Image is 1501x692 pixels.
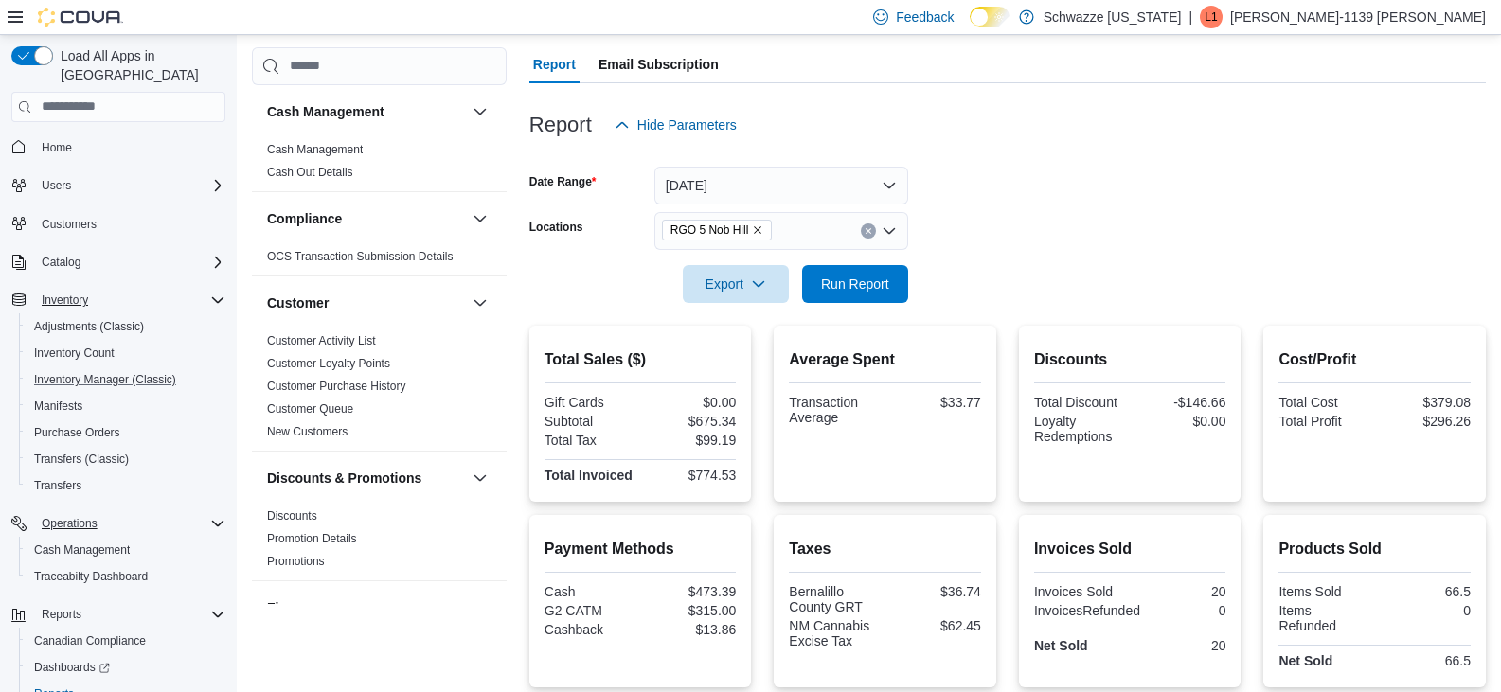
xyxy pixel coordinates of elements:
[19,628,233,654] button: Canadian Compliance
[34,452,129,467] span: Transfers (Classic)
[27,315,152,338] a: Adjustments (Classic)
[267,401,353,417] span: Customer Queue
[529,174,597,189] label: Date Range
[27,342,122,364] a: Inventory Count
[42,140,72,155] span: Home
[1379,653,1471,668] div: 66.5
[34,319,144,334] span: Adjustments (Classic)
[267,250,454,263] a: OCS Transaction Submission Details
[1205,6,1217,28] span: L1
[34,512,105,535] button: Operations
[34,251,88,274] button: Catalog
[637,115,737,134] span: Hide Parameters
[34,660,110,675] span: Dashboards
[267,531,357,546] span: Promotion Details
[1278,348,1471,371] h2: Cost/Profit
[861,223,876,239] button: Clear input
[267,380,406,393] a: Customer Purchase History
[789,538,981,560] h2: Taxes
[27,342,225,364] span: Inventory Count
[267,102,384,121] h3: Cash Management
[1034,538,1226,560] h2: Invoices Sold
[1278,414,1370,429] div: Total Profit
[42,516,98,531] span: Operations
[1278,603,1370,633] div: Items Refunded
[19,393,233,419] button: Manifests
[752,224,763,236] button: Remove RGO 5 Nob Hill from selection in this group
[252,505,507,580] div: Discounts & Promotions
[889,584,981,599] div: $36.74
[654,167,908,204] button: [DATE]
[27,539,137,561] a: Cash Management
[4,510,233,537] button: Operations
[4,287,233,313] button: Inventory
[34,174,79,197] button: Users
[27,630,153,652] a: Canadian Compliance
[644,584,736,599] div: $473.39
[27,448,225,470] span: Transfers (Classic)
[34,478,81,493] span: Transfers
[267,598,465,617] button: Finance
[529,220,583,235] label: Locations
[469,207,491,230] button: Compliance
[19,654,233,681] a: Dashboards
[27,315,225,338] span: Adjustments (Classic)
[4,249,233,275] button: Catalog
[267,293,465,312] button: Customer
[34,346,115,361] span: Inventory Count
[644,603,736,618] div: $315.00
[545,468,633,483] strong: Total Invoiced
[267,143,363,156] a: Cash Management
[42,255,80,270] span: Catalog
[1134,584,1225,599] div: 20
[1034,584,1126,599] div: Invoices Sold
[267,598,317,617] h3: Finance
[34,251,225,274] span: Catalog
[1278,584,1370,599] div: Items Sold
[789,584,881,614] div: Bernalillo County GRT
[19,366,233,393] button: Inventory Manager (Classic)
[545,603,636,618] div: G2 CATM
[27,395,90,417] a: Manifests
[27,368,184,391] a: Inventory Manager (Classic)
[1379,395,1471,410] div: $379.08
[19,313,233,340] button: Adjustments (Classic)
[53,46,225,84] span: Load All Apps in [GEOGRAPHIC_DATA]
[27,421,128,444] a: Purchase Orders
[34,633,146,648] span: Canadian Compliance
[267,425,348,438] a: New Customers
[27,474,89,497] a: Transfers
[267,334,376,347] a: Customer Activity List
[34,174,225,197] span: Users
[694,265,777,303] span: Export
[1034,348,1226,371] h2: Discounts
[469,596,491,619] button: Finance
[545,433,636,448] div: Total Tax
[267,555,325,568] a: Promotions
[662,220,773,240] span: RGO 5 Nob Hill
[545,584,636,599] div: Cash
[469,292,491,314] button: Customer
[34,212,225,236] span: Customers
[4,601,233,628] button: Reports
[34,372,176,387] span: Inventory Manager (Classic)
[42,607,81,622] span: Reports
[267,165,353,180] span: Cash Out Details
[1278,395,1370,410] div: Total Cost
[683,265,789,303] button: Export
[1200,6,1223,28] div: Loretta-1139 Chavez
[545,348,737,371] h2: Total Sales ($)
[1278,538,1471,560] h2: Products Sold
[1034,603,1140,618] div: InvoicesRefunded
[267,209,342,228] h3: Compliance
[802,265,908,303] button: Run Report
[1134,395,1225,410] div: -$146.66
[38,8,123,27] img: Cova
[1034,414,1126,444] div: Loyalty Redemptions
[252,138,507,191] div: Cash Management
[27,656,225,679] span: Dashboards
[644,622,736,637] div: $13.86
[27,539,225,561] span: Cash Management
[670,221,749,240] span: RGO 5 Nob Hill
